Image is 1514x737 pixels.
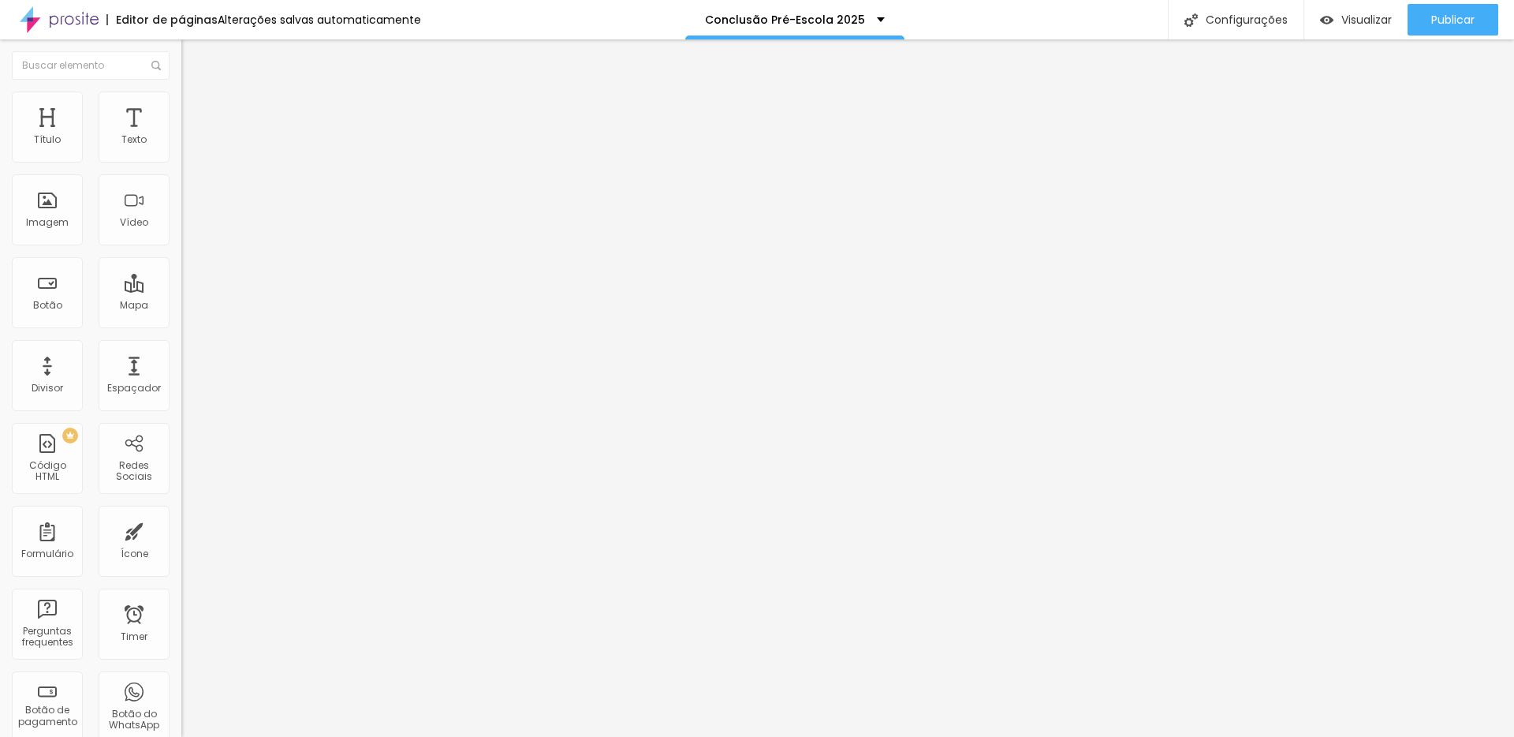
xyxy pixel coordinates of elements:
button: Visualizar [1304,4,1408,36]
div: Título [34,134,61,145]
img: Icone [151,61,161,70]
img: Icone [1184,13,1198,27]
div: Código HTML [16,460,78,483]
div: Espaçador [107,383,161,394]
div: Mapa [120,300,148,311]
div: Alterações salvas automaticamente [218,14,421,25]
div: Imagem [26,217,69,228]
span: Visualizar [1341,13,1392,26]
div: Timer [121,631,147,642]
div: Formulário [21,548,73,559]
img: view-1.svg [1320,13,1333,27]
div: Divisor [32,383,63,394]
div: Botão do WhatsApp [103,709,165,731]
div: Perguntas frequentes [16,626,78,649]
div: Vídeo [120,217,148,228]
div: Botão [33,300,62,311]
button: Publicar [1408,4,1498,36]
div: Redes Sociais [103,460,165,483]
div: Editor de páginas [106,14,218,25]
div: Ícone [121,548,148,559]
div: Botão de pagamento [16,705,78,728]
iframe: Editor [181,39,1514,737]
input: Buscar elemento [12,51,170,80]
p: Conclusão Pré-Escola 2025 [705,14,865,25]
span: Publicar [1431,13,1475,26]
div: Texto [121,134,147,145]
